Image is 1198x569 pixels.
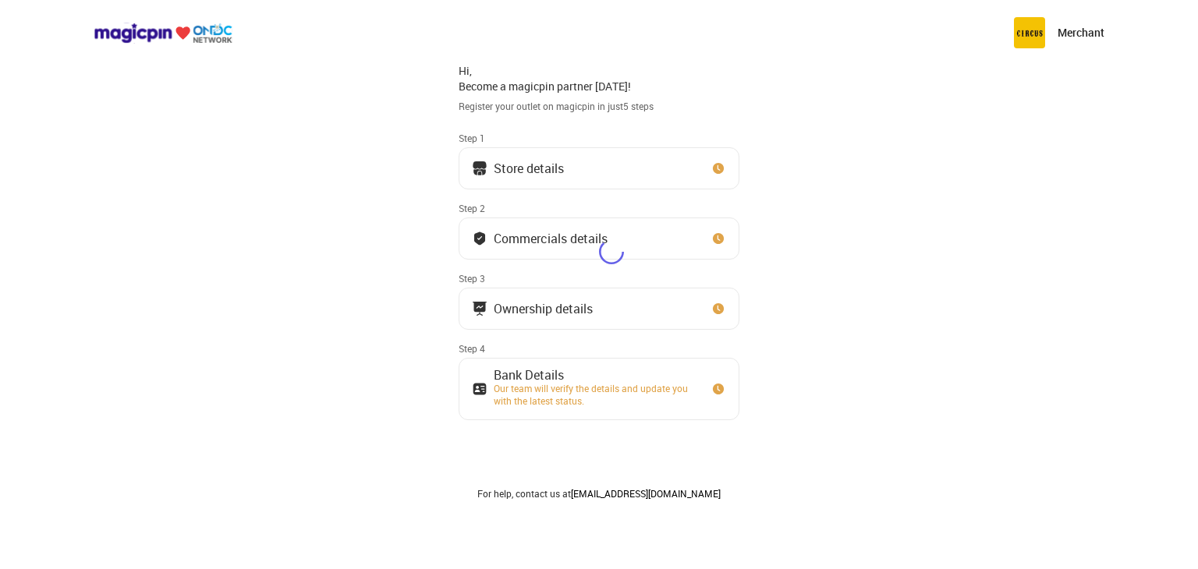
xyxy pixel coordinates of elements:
[472,381,487,397] img: ownership_icon.37569ceb.svg
[1058,25,1104,41] p: Merchant
[472,301,487,316] img: commercials_icon.983f7837.svg
[459,272,739,284] div: Step 3
[711,231,726,246] img: clock_icon_new.67dbf243.svg
[94,23,232,44] img: ondc-logo-new-small.8a59708e.svg
[459,288,739,330] button: Ownership details
[711,301,726,316] img: clock_icon_new.67dbf243.svg
[459,358,739,420] button: Bank DetailsOur team will verify the details and update you with the latest status.
[494,371,696,379] div: Bank Details
[459,342,739,355] div: Step 4
[711,381,726,397] img: clock_icon_new.67dbf243.svg
[494,305,593,313] div: Ownership details
[494,382,696,407] div: Our team will verify the details and update you with the latest status.
[711,161,726,176] img: clock_icon_new.67dbf243.svg
[459,487,739,500] div: For help, contact us at
[1014,17,1045,48] img: circus.b677b59b.png
[571,487,721,500] a: [EMAIL_ADDRESS][DOMAIN_NAME]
